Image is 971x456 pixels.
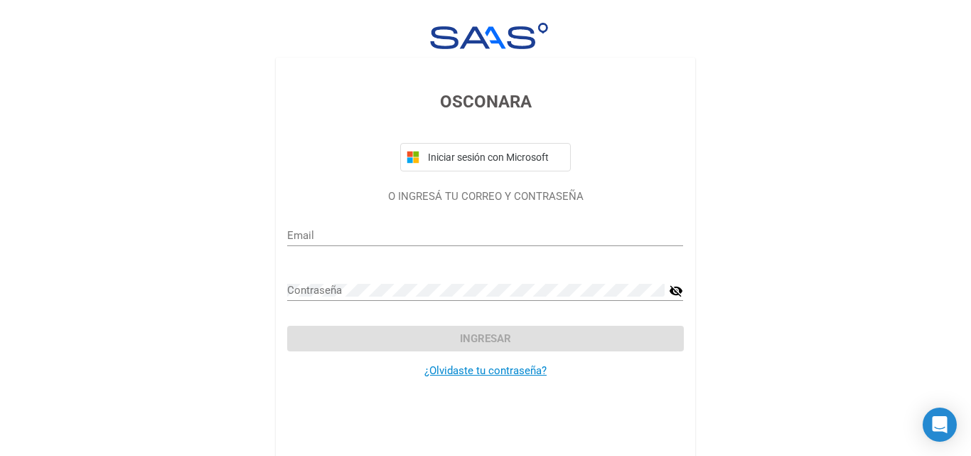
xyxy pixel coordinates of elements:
button: Ingresar [287,326,683,351]
h3: OSCONARA [287,89,683,115]
mat-icon: visibility_off [669,282,683,299]
p: O INGRESÁ TU CORREO Y CONTRASEÑA [287,189,683,205]
span: Ingresar [460,332,511,345]
div: Open Intercom Messenger [923,408,957,442]
span: Iniciar sesión con Microsoft [425,152,564,163]
button: Iniciar sesión con Microsoft [400,143,571,171]
a: ¿Olvidaste tu contraseña? [424,364,547,377]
